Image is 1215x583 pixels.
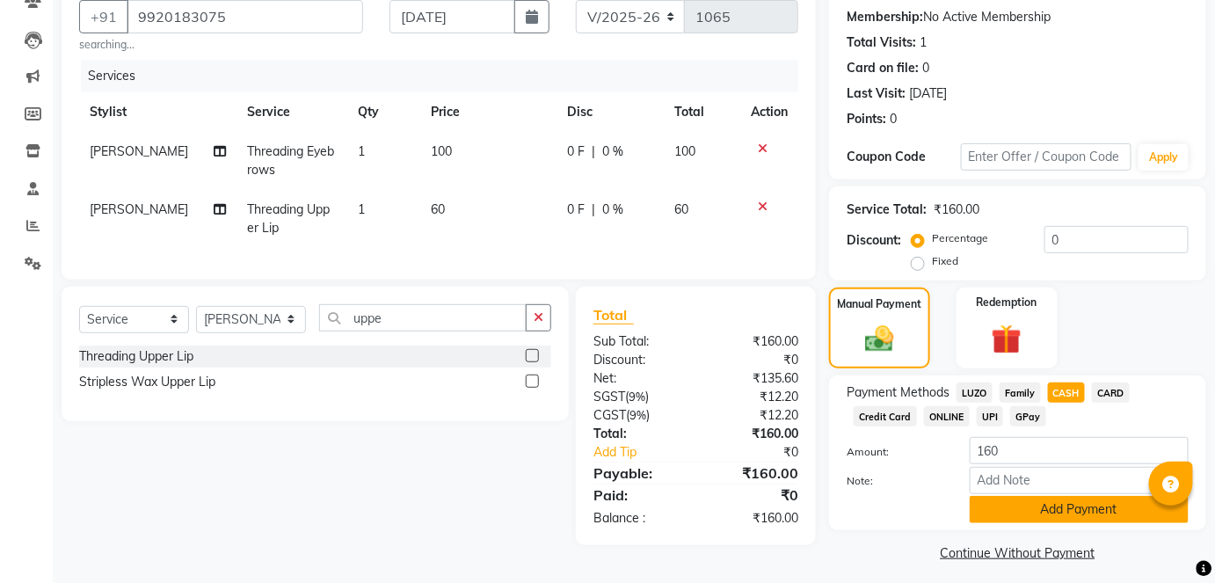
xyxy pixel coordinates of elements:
[567,200,585,219] span: 0 F
[982,321,1031,359] img: _gift.svg
[695,463,811,484] div: ₹160.00
[580,406,696,425] div: ( )
[695,509,811,528] div: ₹160.00
[695,351,811,369] div: ₹0
[664,92,740,132] th: Total
[1000,383,1041,403] span: Family
[847,8,923,26] div: Membership:
[1048,383,1086,403] span: CASH
[674,201,688,217] span: 60
[602,200,623,219] span: 0 %
[420,92,556,132] th: Price
[909,84,947,103] div: [DATE]
[922,59,929,77] div: 0
[934,200,979,219] div: ₹160.00
[854,406,917,426] span: Credit Card
[695,485,811,506] div: ₹0
[347,92,420,132] th: Qty
[970,437,1189,464] input: Amount
[79,373,215,391] div: Stripless Wax Upper Lip
[602,142,623,161] span: 0 %
[695,369,811,388] div: ₹135.60
[358,143,365,159] span: 1
[580,463,696,484] div: Payable:
[847,33,916,52] div: Total Visits:
[833,544,1203,563] a: Continue Without Payment
[957,383,993,403] span: LUZO
[977,295,1037,310] label: Redemption
[715,443,811,462] div: ₹0
[847,200,927,219] div: Service Total:
[674,143,695,159] span: 100
[833,444,957,460] label: Amount:
[580,369,696,388] div: Net:
[695,406,811,425] div: ₹12.20
[1010,406,1046,426] span: GPay
[629,408,646,422] span: 9%
[833,473,957,489] label: Note:
[847,148,961,166] div: Coupon Code
[79,92,237,132] th: Stylist
[740,92,798,132] th: Action
[580,388,696,406] div: ( )
[319,304,527,332] input: Search or Scan
[237,92,347,132] th: Service
[567,142,585,161] span: 0 F
[431,201,445,217] span: 60
[431,143,452,159] span: 100
[970,496,1189,523] button: Add Payment
[932,230,988,246] label: Percentage
[847,231,901,250] div: Discount:
[847,383,949,402] span: Payment Methods
[557,92,665,132] th: Disc
[695,388,811,406] div: ₹12.20
[593,407,626,423] span: CGST
[90,143,188,159] span: [PERSON_NAME]
[932,253,958,269] label: Fixed
[837,296,921,312] label: Manual Payment
[847,84,906,103] div: Last Visit:
[248,201,331,236] span: Threading Upper Lip
[1139,144,1189,171] button: Apply
[695,425,811,443] div: ₹160.00
[977,406,1004,426] span: UPI
[847,110,886,128] div: Points:
[81,60,811,92] div: Services
[248,143,335,178] span: Threading Eyebrows
[358,201,365,217] span: 1
[593,389,625,404] span: SGST
[580,351,696,369] div: Discount:
[847,59,919,77] div: Card on file:
[592,200,595,219] span: |
[890,110,897,128] div: 0
[970,467,1189,494] input: Add Note
[580,443,715,462] a: Add Tip
[924,406,970,426] span: ONLINE
[629,390,645,404] span: 9%
[580,485,696,506] div: Paid:
[961,143,1132,171] input: Enter Offer / Coupon Code
[856,323,903,356] img: _cash.svg
[1092,383,1130,403] span: CARD
[580,332,696,351] div: Sub Total:
[79,347,193,366] div: Threading Upper Lip
[920,33,927,52] div: 1
[592,142,595,161] span: |
[593,306,634,324] span: Total
[847,8,1189,26] div: No Active Membership
[580,425,696,443] div: Total:
[580,509,696,528] div: Balance :
[90,201,188,217] span: [PERSON_NAME]
[79,37,363,53] small: searching...
[695,332,811,351] div: ₹160.00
